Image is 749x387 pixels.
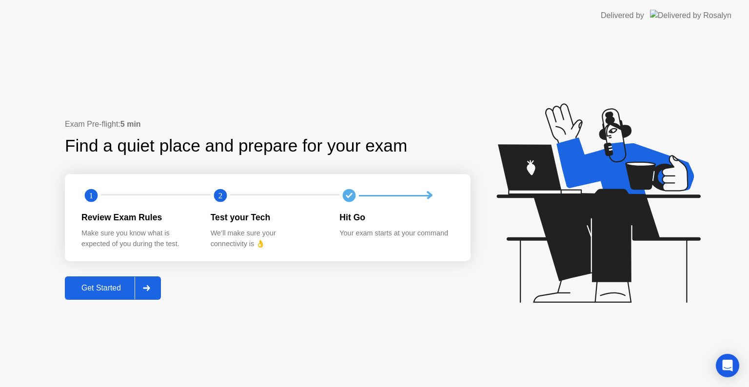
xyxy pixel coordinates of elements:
[81,211,195,224] div: Review Exam Rules
[81,228,195,249] div: Make sure you know what is expected of you during the test.
[218,191,222,200] text: 2
[68,284,135,292] div: Get Started
[601,10,644,21] div: Delivered by
[650,10,731,21] img: Delivered by Rosalyn
[89,191,93,200] text: 1
[339,211,453,224] div: Hit Go
[211,228,324,249] div: We’ll make sure your connectivity is 👌
[65,118,471,130] div: Exam Pre-flight:
[65,276,161,300] button: Get Started
[211,211,324,224] div: Test your Tech
[65,133,409,159] div: Find a quiet place and prepare for your exam
[339,228,453,239] div: Your exam starts at your command
[716,354,739,377] div: Open Intercom Messenger
[120,120,141,128] b: 5 min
